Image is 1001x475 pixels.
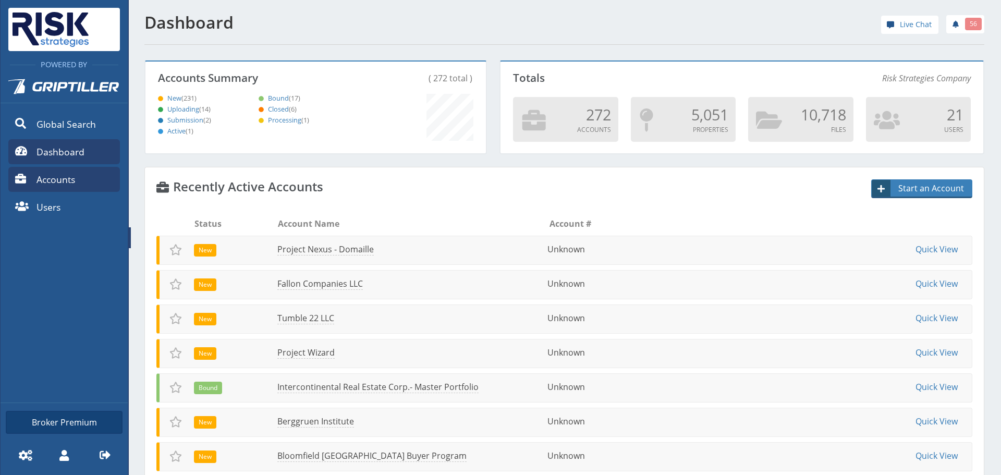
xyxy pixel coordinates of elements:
[547,415,629,428] li: Unknown
[277,312,334,324] a: Tumble 22 LLC
[277,243,374,255] a: Project Nexus - Domaille
[8,8,93,51] img: Risk Strategies Company
[915,243,958,255] a: Quick View
[915,416,958,427] a: Quick View
[36,200,60,214] span: Users
[277,450,467,462] a: Bloomfield [GEOGRAPHIC_DATA] Buyer Program
[255,115,309,125] a: Processing(1)
[947,104,963,125] span: 21
[915,381,958,393] a: Quick View
[882,72,971,84] span: Risk Strategies Company
[586,104,611,125] span: 272
[156,179,323,193] h4: Recently Active Accounts
[8,167,120,192] a: Accounts
[169,416,182,428] span: Add to Favorites
[169,347,182,359] span: Add to Favorites
[278,217,547,230] li: Account Name
[547,449,629,462] li: Unknown
[8,139,120,164] a: Dashboard
[881,16,938,34] a: Live Chat
[36,117,96,131] span: Global Search
[8,112,120,137] a: Global Search
[154,127,193,136] span: Active
[277,416,354,428] a: Berggruen Institute
[154,105,211,114] span: Uploading
[169,243,182,256] span: Add to Favorites
[915,347,958,358] a: Quick View
[255,104,297,114] a: Closed(6)
[199,314,212,324] span: New
[36,173,75,186] span: Accounts
[915,312,958,324] a: Quick View
[154,116,211,125] span: Submission
[691,104,728,125] span: 5,051
[199,280,212,289] span: New
[154,115,211,125] a: Submission(2)
[547,243,629,255] li: Unknown
[513,72,736,84] p: Totals
[915,450,958,461] a: Quick View
[255,93,300,103] a: Bound(17)
[158,72,337,84] p: Accounts Summary
[289,93,300,103] span: (17)
[203,115,211,125] span: (2)
[154,94,197,103] span: New
[277,347,335,359] a: Project Wizard
[199,383,217,393] span: Bound
[277,278,363,290] a: Fallon Companies LLC
[199,104,211,114] span: (14)
[547,312,629,324] li: Unknown
[154,126,193,136] a: Active(1)
[36,145,84,159] span: Dashboard
[547,381,629,393] li: Unknown
[547,277,629,290] li: Unknown
[6,411,123,434] a: Broker Premium
[169,278,182,290] span: Add to Favorites
[871,179,972,198] button: Start an Account
[199,349,212,358] span: New
[169,450,182,462] span: Add to Favorites
[255,94,300,103] span: Bound
[35,59,92,69] span: Powered By
[946,15,984,33] a: 56
[255,105,297,114] span: Closed
[277,381,479,393] a: Intercontinental Real Estate Corp.- Master Portfolio
[194,217,276,230] li: Status
[186,126,193,136] span: (1)
[520,125,611,135] p: Accounts
[900,19,932,30] span: Live Chat
[915,278,958,289] a: Quick View
[255,116,309,125] span: Processing
[199,418,212,427] span: New
[873,125,963,135] p: Users
[638,125,728,135] p: Properties
[547,346,629,359] li: Unknown
[1,70,128,109] a: Griptiller
[199,246,212,255] span: New
[181,93,197,103] span: (231)
[349,72,473,84] div: ( 272 total )
[938,13,984,34] div: notifications
[970,19,977,29] span: 56
[144,13,558,32] h1: Dashboard
[289,104,297,114] span: (6)
[550,217,631,230] li: Account #
[881,16,938,37] div: help
[154,93,197,103] a: New(231)
[301,115,309,125] span: (1)
[169,381,182,394] span: Add to Favorites
[755,125,846,135] p: Files
[892,182,972,194] span: Start an Account
[8,194,120,220] a: Users
[199,452,212,461] span: New
[801,104,846,125] span: 10,718
[154,104,211,114] a: Uploading(14)
[169,312,182,325] span: Add to Favorites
